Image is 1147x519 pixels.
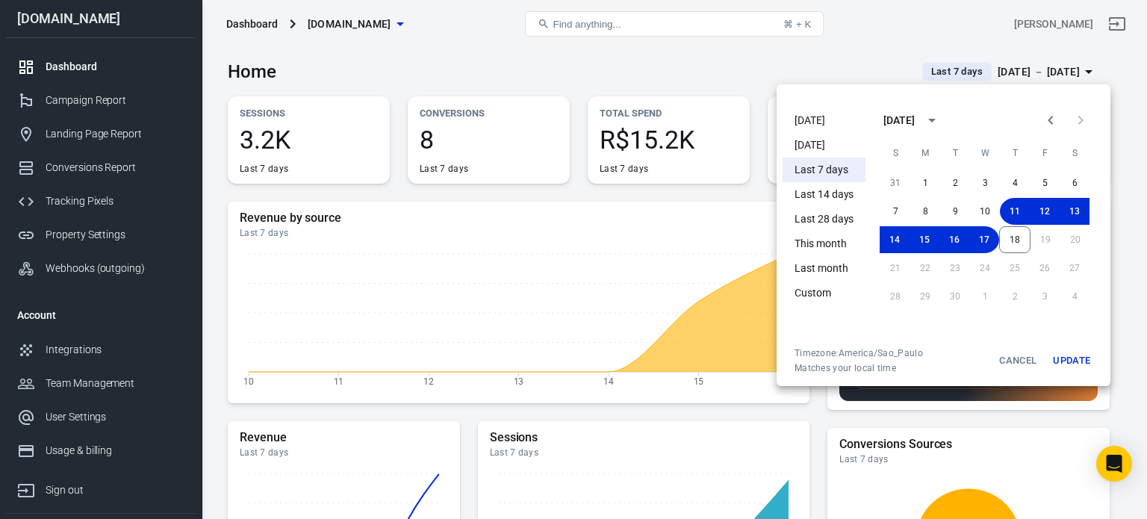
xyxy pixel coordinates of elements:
button: 17 [969,226,999,253]
span: Monday [912,138,939,168]
div: [DATE] [883,113,915,128]
button: 7 [880,198,910,225]
button: 16 [939,226,969,253]
button: Cancel [994,347,1042,374]
button: 10 [970,198,1000,225]
button: 18 [999,226,1031,253]
button: 9 [940,198,970,225]
li: Custom [783,281,865,305]
button: 4 [1000,170,1030,196]
span: Thursday [1001,138,1028,168]
button: 12 [1030,198,1060,225]
li: Last month [783,256,865,281]
button: 13 [1060,198,1090,225]
button: calendar view is open, switch to year view [919,108,945,133]
button: 5 [1030,170,1060,196]
button: 8 [910,198,940,225]
button: 6 [1060,170,1090,196]
li: Last 7 days [783,158,865,182]
button: 15 [910,226,939,253]
button: 3 [970,170,1000,196]
button: 2 [940,170,970,196]
button: Previous month [1036,105,1066,135]
button: 1 [910,170,940,196]
div: Timezone: America/Sao_Paulo [795,347,923,359]
span: Wednesday [972,138,998,168]
li: This month [783,231,865,256]
span: Saturday [1061,138,1088,168]
li: [DATE] [783,108,865,133]
span: Friday [1031,138,1058,168]
div: Open Intercom Messenger [1096,446,1132,482]
li: Last 14 days [783,182,865,207]
button: 14 [880,226,910,253]
button: 31 [880,170,910,196]
span: Matches your local time [795,362,923,374]
li: Last 28 days [783,207,865,231]
button: 11 [1000,198,1030,225]
span: Sunday [882,138,909,168]
span: Tuesday [942,138,969,168]
button: Update [1048,347,1095,374]
li: [DATE] [783,133,865,158]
